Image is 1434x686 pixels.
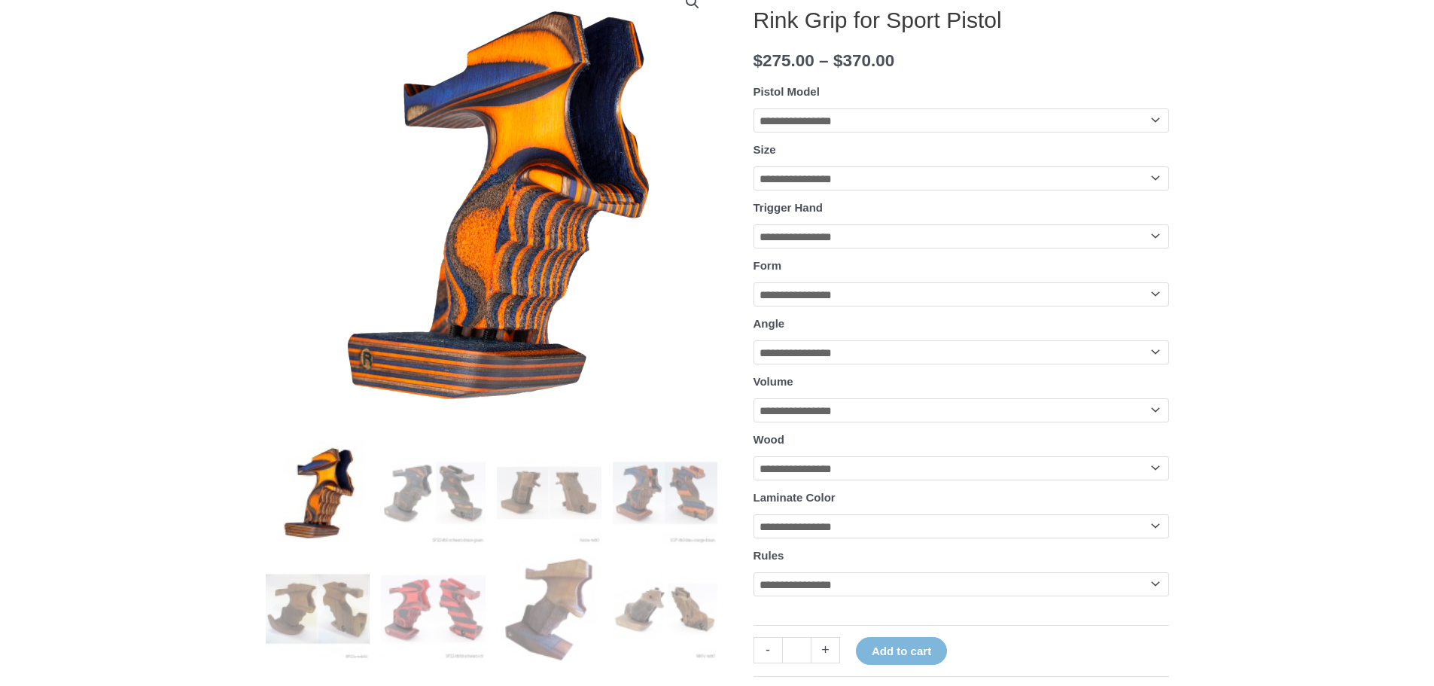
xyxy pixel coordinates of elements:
span: – [819,51,829,70]
label: Angle [754,317,785,330]
label: Rules [754,549,784,562]
label: Size [754,143,776,156]
img: Rink Sport Pistol Grip [613,556,717,661]
label: Laminate Color [754,491,836,504]
input: Product quantity [782,637,811,663]
img: Rink Grip for Sport Pistol - Image 2 [381,441,486,545]
img: Rink Grip for Sport Pistol - Image 7 [497,556,601,661]
img: Rink Grip for Sport Pistol - Image 3 [497,441,601,545]
button: Add to cart [856,637,947,665]
img: Rink Grip for Sport Pistol - Image 6 [381,556,486,661]
a: + [811,637,840,663]
bdi: 370.00 [833,51,894,70]
img: Rink Grip for Sport Pistol - Image 4 [613,441,717,545]
span: $ [833,51,843,70]
img: Rink Grip for Sport Pistol [266,441,370,545]
label: Pistol Model [754,85,820,98]
span: $ [754,51,763,70]
label: Wood [754,433,784,446]
img: Rink Grip for Sport Pistol - Image 5 [266,556,370,661]
label: Form [754,259,782,272]
a: - [754,637,782,663]
h1: Rink Grip for Sport Pistol [754,7,1169,34]
bdi: 275.00 [754,51,814,70]
label: Volume [754,375,793,388]
label: Trigger Hand [754,201,824,214]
